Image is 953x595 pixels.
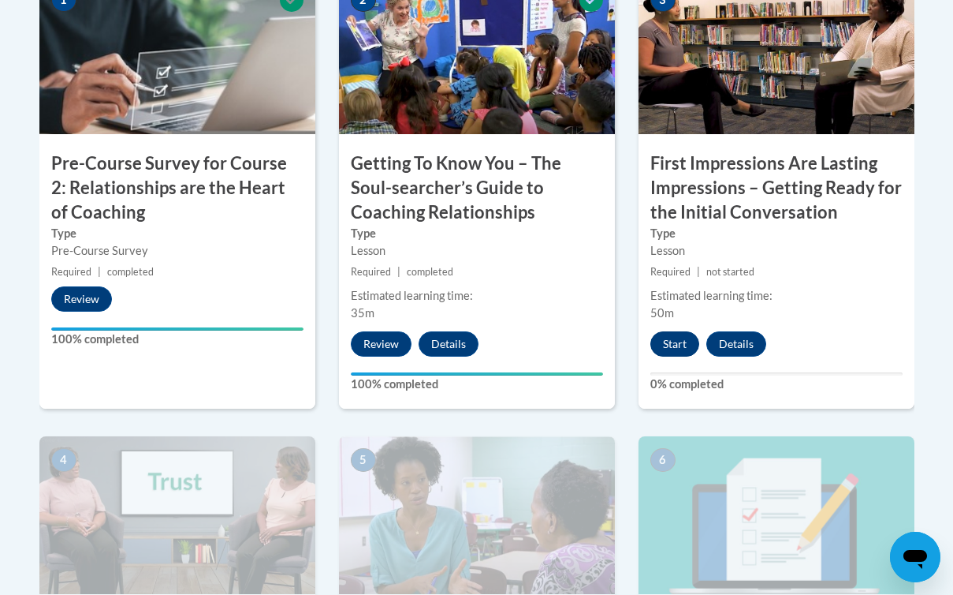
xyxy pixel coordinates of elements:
label: 100% completed [351,376,603,393]
button: Review [51,286,112,312]
span: completed [107,266,154,278]
button: Details [706,331,766,357]
button: Details [419,331,478,357]
div: Your progress [351,372,603,376]
div: Pre-Course Survey [51,242,303,260]
span: 5 [351,448,376,472]
span: 35m [351,306,374,320]
span: 50m [650,306,674,320]
span: Required [650,266,691,278]
span: Required [351,266,391,278]
span: | [98,266,101,278]
span: Required [51,266,91,278]
span: 6 [650,448,676,472]
span: not started [706,266,754,278]
img: Course Image [39,436,315,594]
button: Start [650,331,699,357]
label: 0% completed [650,376,903,393]
div: Lesson [351,242,603,260]
iframe: Button to launch messaging window [890,532,940,582]
img: Course Image [638,436,914,594]
h3: Getting To Know You – The Soul-searcher’s Guide to Coaching Relationships [339,152,615,224]
label: Type [351,225,603,242]
button: Review [351,331,411,357]
div: Estimated learning time: [650,287,903,305]
img: Course Image [339,436,615,594]
span: 4 [51,448,76,472]
div: Estimated learning time: [351,287,603,305]
div: Your progress [51,327,303,331]
span: | [697,266,700,278]
label: Type [51,225,303,242]
label: 100% completed [51,331,303,348]
span: | [397,266,400,278]
div: Lesson [650,242,903,260]
label: Type [650,225,903,242]
h3: Pre-Course Survey for Course 2: Relationships are the Heart of Coaching [39,152,315,224]
span: completed [407,266,453,278]
h3: First Impressions Are Lasting Impressions – Getting Ready for the Initial Conversation [638,152,914,224]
